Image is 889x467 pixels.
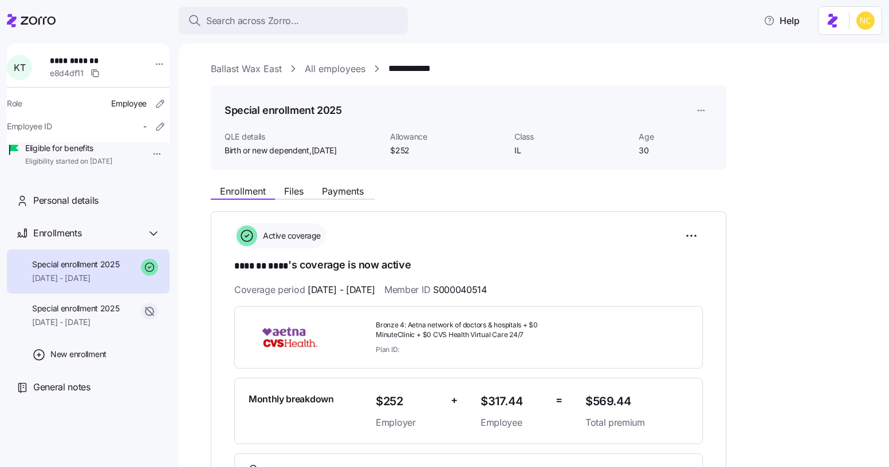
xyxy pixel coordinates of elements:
[514,131,630,143] span: Class
[206,14,299,28] span: Search across Zorro...
[234,283,375,297] span: Coverage period
[481,392,546,411] span: $317.44
[639,145,713,156] span: 30
[856,11,875,30] img: e03b911e832a6112bf72643c5874f8d8
[481,415,546,430] span: Employee
[50,68,84,79] span: e8d4df11
[143,121,147,132] span: -
[284,187,304,196] span: Files
[376,415,442,430] span: Employer
[259,230,321,242] span: Active coverage
[225,145,337,156] span: Birth or new dependent ,
[249,392,334,406] span: Monthly breakdown
[14,63,25,72] span: K T
[25,157,112,167] span: Eligibility started on [DATE]
[514,145,630,156] span: IL
[33,380,91,394] span: General notes
[312,145,337,156] span: [DATE]
[7,98,22,109] span: Role
[376,320,576,340] span: Bronze 4: Aetna network of doctors & hospitals + $0 MinuteClinic + $0 CVS Health Virtual Care 24/7
[50,349,107,360] span: New enrollment
[451,392,458,409] span: +
[585,415,689,430] span: Total premium
[7,121,52,132] span: Employee ID
[322,187,364,196] span: Payments
[764,14,800,27] span: Help
[376,392,442,411] span: $252
[390,131,505,143] span: Allowance
[384,283,487,297] span: Member ID
[639,131,713,143] span: Age
[585,392,689,411] span: $569.44
[179,7,408,34] button: Search across Zorro...
[211,62,282,76] a: Ballast Wax East
[32,316,120,328] span: [DATE] - [DATE]
[111,98,147,109] span: Employee
[32,303,120,314] span: Special enrollment 2025
[32,272,120,284] span: [DATE] - [DATE]
[305,62,365,76] a: All employees
[225,131,381,143] span: QLE details
[390,145,505,156] span: $252
[556,392,562,409] span: =
[249,324,331,350] img: Aetna CVS Health
[376,345,399,354] span: Plan ID:
[33,226,81,240] span: Enrollments
[754,9,809,32] button: Help
[33,193,99,208] span: Personal details
[32,259,120,270] span: Special enrollment 2025
[433,283,487,297] span: S000040514
[25,143,112,154] span: Eligible for benefits
[308,283,375,297] span: [DATE] - [DATE]
[220,187,266,196] span: Enrollment
[234,258,703,274] h1: 's coverage is now active
[225,103,342,117] h1: Special enrollment 2025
